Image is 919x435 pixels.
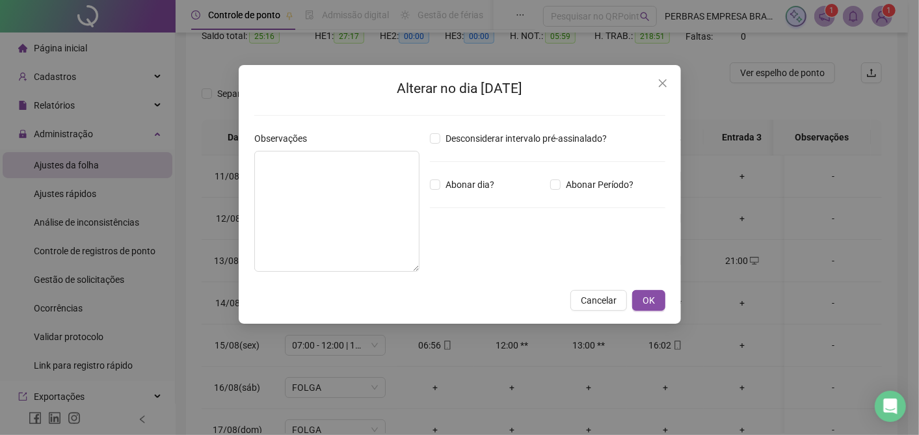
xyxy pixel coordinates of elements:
button: Close [652,73,673,94]
span: Abonar Período? [560,178,638,192]
div: Open Intercom Messenger [875,391,906,422]
span: Cancelar [581,293,617,308]
h2: Alterar no dia [DATE] [254,78,665,99]
span: Abonar dia? [440,178,499,192]
button: Cancelar [570,290,627,311]
span: OK [643,293,655,308]
label: Observações [254,131,315,146]
span: Desconsiderar intervalo pré-assinalado? [440,131,612,146]
button: OK [632,290,665,311]
span: close [658,78,668,88]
